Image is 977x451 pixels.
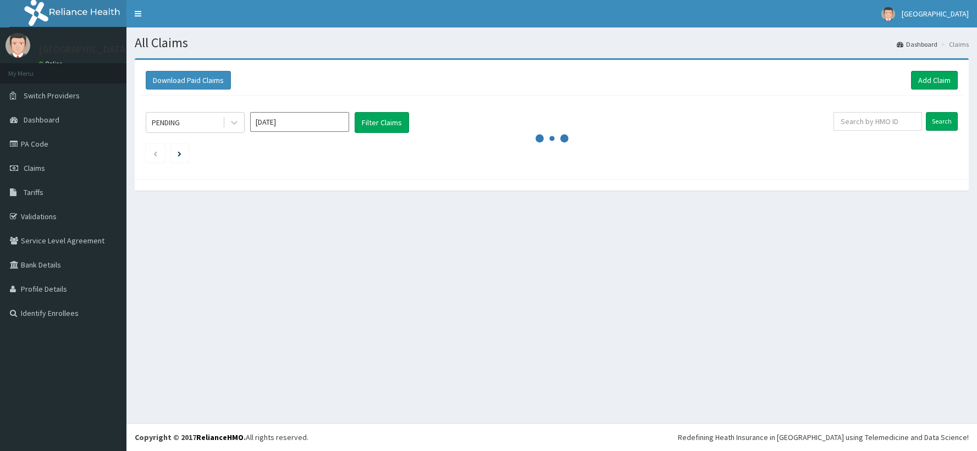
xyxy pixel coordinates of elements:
button: Filter Claims [355,112,409,133]
div: Redefining Heath Insurance in [GEOGRAPHIC_DATA] using Telemedicine and Data Science! [678,432,969,443]
span: Dashboard [24,115,59,125]
input: Select Month and Year [250,112,349,132]
input: Search [926,112,958,131]
span: Tariffs [24,187,43,197]
button: Download Paid Claims [146,71,231,90]
h1: All Claims [135,36,969,50]
span: Switch Providers [24,91,80,101]
a: Add Claim [911,71,958,90]
svg: audio-loading [536,122,568,155]
footer: All rights reserved. [126,423,977,451]
p: [GEOGRAPHIC_DATA] [38,44,129,54]
a: Previous page [153,148,158,158]
a: Next page [178,148,181,158]
div: PENDING [152,117,180,128]
span: [GEOGRAPHIC_DATA] [902,9,969,19]
span: Claims [24,163,45,173]
a: RelianceHMO [196,432,244,442]
input: Search by HMO ID [834,112,922,131]
img: User Image [5,33,30,58]
a: Dashboard [897,40,937,49]
a: Online [38,60,65,68]
li: Claims [939,40,969,49]
img: User Image [881,7,895,21]
strong: Copyright © 2017 . [135,432,246,442]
